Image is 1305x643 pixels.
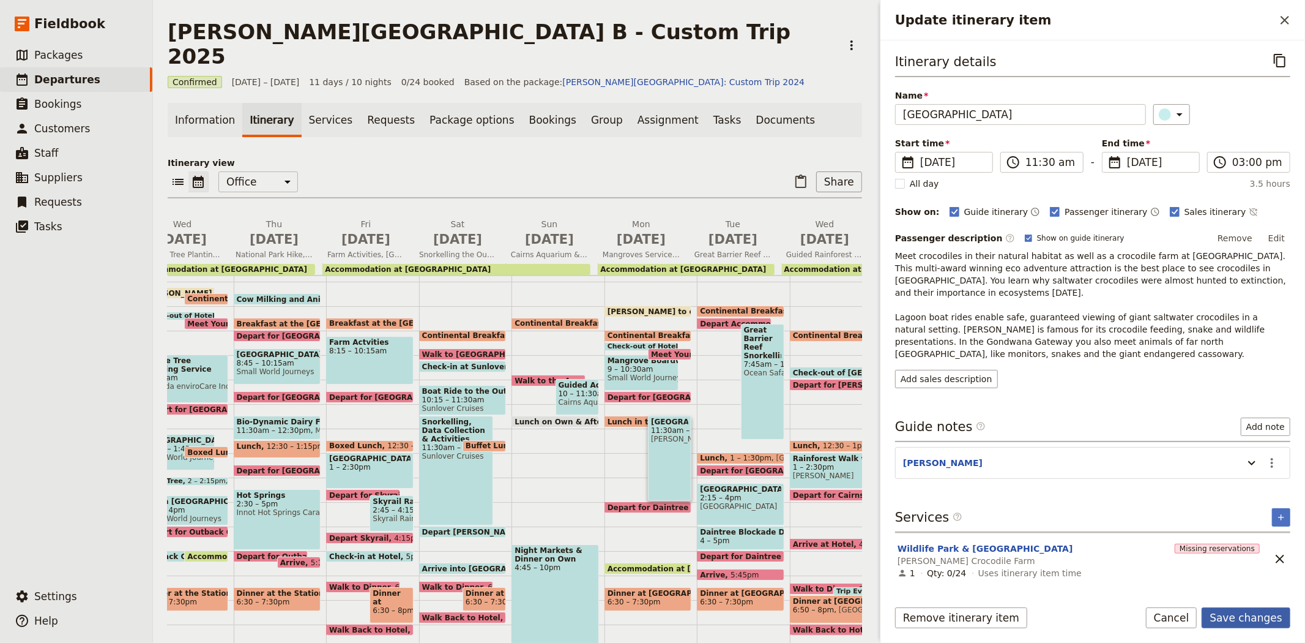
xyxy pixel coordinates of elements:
[322,264,590,275] div: Accommodation at [GEOGRAPHIC_DATA]
[141,404,228,415] div: Depart for [GEOGRAPHIC_DATA]
[781,250,868,260] span: Guided Rainforest Walk with Indigenous Guide
[786,230,863,249] span: [DATE]
[604,355,679,391] div: Mangrove Boardwalk & Creek Cleanup9 – 10:30amSmall World Journeys
[1241,418,1290,436] button: Add note
[144,405,281,413] span: Depart for [GEOGRAPHIC_DATA]
[700,571,731,579] span: Arrive
[237,467,374,475] span: Depart for [GEOGRAPHIC_DATA]
[608,331,740,340] span: Continental Breakfast at Hotel
[237,426,311,435] span: 11:30am – 12:30pm
[793,463,874,472] span: 1 – 2:30pm
[790,489,877,501] div: Depart for Cairns2:30pm
[231,250,318,260] span: National Park Hike, Bio-Dynamic Dairy Farm & Hot Springs
[559,389,596,398] span: 10 – 11:30am
[237,442,267,451] span: Lunch
[793,331,925,340] span: Continental Breakfast at Hotel
[231,218,322,263] button: Thu [DATE]National Park Hike, Bio-Dynamic Dairy Farm & Hot Springs
[322,250,409,260] span: Farm Activities, [GEOGRAPHIC_DATA] & Skyrail Cableway
[139,250,226,260] span: Native Tree Planting Service Work, Crater Lakes, Giant Trees, Waterfalls & Outback Cattle Station
[144,289,271,297] span: [PERSON_NAME] to the Office
[651,426,688,435] span: 11:30am – 3pm
[700,502,781,511] span: [GEOGRAPHIC_DATA]
[556,379,599,415] div: Guided Aquarium Study Tour10 – 11:30amCairns Aquarium
[604,416,679,427] div: Lunch in the Park
[280,558,311,566] span: Arrive
[953,512,962,522] span: ​
[790,171,811,192] button: Paste itinerary item
[903,457,983,469] button: [PERSON_NAME]
[706,103,749,137] a: Tasks
[790,330,877,342] div: Continental Breakfast at Hotel
[608,565,779,573] span: Accommodation at [GEOGRAPHIC_DATA]
[394,534,422,542] span: 4:15pm
[326,440,414,452] div: Boxed Lunch12:30 – 1pm
[373,514,410,523] span: Skyrail Rainforest Cableway
[697,465,784,476] div: Depart for [GEOGRAPHIC_DATA]
[34,220,62,233] span: Tasks
[790,453,877,489] div: Rainforest Walk with Indigenous Guide1 – 2:30pm[PERSON_NAME]
[744,369,781,377] span: Ocean Safari
[141,477,228,486] div: Giant Tree2 – 2:15pmSmall World Journeys
[598,264,774,275] div: Accommodation at [GEOGRAPHIC_DATA]
[511,318,599,329] div: Continental Breakfast at Hotel
[325,265,491,274] span: Accommodation at [GEOGRAPHIC_DATA]
[1025,155,1076,170] input: ​
[34,73,100,86] span: Departures
[188,171,209,192] button: Calendar view
[1160,107,1187,122] div: ​
[603,230,680,249] span: [DATE]
[598,218,690,263] button: Mon [DATE]Mangroves Service Project & [GEOGRAPHIC_DATA]
[406,552,423,560] span: 5pm
[1030,205,1040,219] button: Time shown on guide itinerary
[422,331,554,340] span: Continental Breakfast at Hotel
[277,557,321,568] div: Arrive5:15pm
[1270,549,1290,570] button: Unlink service
[422,452,490,461] span: Sunlover Cruises
[419,330,507,342] div: Continental Breakfast at Hotel
[793,585,859,593] span: Walk to Dinner
[187,320,380,328] span: Meet Your Guide Outside Reception & Depart
[144,528,289,536] span: Depart for Outback Cattle Station
[748,103,822,137] a: Documents
[419,361,507,372] div: Check-in at Sunlover
[302,103,360,137] a: Services
[859,540,887,548] span: 4:30pm
[604,502,692,513] div: Depart for Daintree Rainforest
[816,171,862,192] button: Share
[237,350,318,359] span: [GEOGRAPHIC_DATA]
[141,312,215,320] div: Check-out of Hotel
[697,526,784,550] div: Daintree Blockade Debate4 – 5pm
[515,563,596,572] span: 4:45 – 10pm
[953,512,962,527] span: ​
[700,320,803,328] span: Depart Accommodation
[327,230,404,249] span: [DATE]
[786,218,863,249] h2: Wed
[34,98,81,110] span: Bookings
[1005,233,1015,243] span: ​
[608,503,740,511] span: Depart for Daintree Rainforest
[1262,453,1282,473] button: Actions
[242,103,301,137] a: Itinerary
[234,330,321,342] div: Depart for [GEOGRAPHIC_DATA]
[237,491,318,500] span: Hot Springs
[422,565,560,573] span: Arrive into [GEOGRAPHIC_DATA]
[731,454,772,462] span: 1 – 1:30pm
[895,104,1146,125] input: Name
[506,218,598,263] button: Sun [DATE]Cairns Aquarium & Free Time
[184,446,228,458] div: Boxed Lunch
[600,265,766,274] span: Accommodation at [GEOGRAPHIC_DATA]
[511,416,599,427] div: Lunch on Own & Afternoon Free Time
[608,393,745,401] span: Depart for [GEOGRAPHIC_DATA]
[395,583,423,591] span: 6:15pm
[187,448,245,456] span: Boxed Lunch
[608,356,675,365] span: Mangrove Boardwalk & Creek Cleanup
[694,218,771,249] h2: Tue
[187,295,319,303] span: Continental Breakfast at Hotel
[511,218,588,249] h2: Sun
[237,508,318,517] span: Innot Hot Springs Caravan & [GEOGRAPHIC_DATA]
[144,514,225,523] span: Small World Journeys
[236,230,313,249] span: [DATE]
[422,350,548,358] span: Walk to [GEOGRAPHIC_DATA]
[322,218,414,263] button: Fri [DATE]Farm Activities, [GEOGRAPHIC_DATA] & Skyrail Cableway
[790,440,877,452] div: Lunch12:30 – 1pm[PERSON_NAME]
